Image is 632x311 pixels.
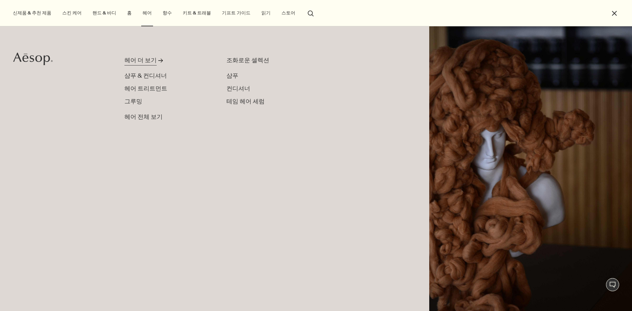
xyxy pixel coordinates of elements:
[124,72,167,80] span: 샴푸 & 컨디셔너
[161,9,173,17] a: 향수
[12,51,54,69] a: Aesop
[124,97,142,106] a: 그루밍
[124,71,167,80] a: 샴푸 & 컨디셔너
[124,84,167,93] a: 헤어 트리트먼트
[226,97,265,106] a: 테임 헤어 세럼
[226,84,250,93] a: 컨디셔너
[181,9,212,17] a: 키트 & 트래블
[280,9,297,17] button: 스토어
[226,72,238,80] span: 샴푸
[226,71,238,80] a: 샴푸
[124,56,208,67] a: 헤어 더 보기
[226,56,328,65] div: 조화로운 셀렉션
[429,26,632,311] img: Mannequin bust wearing wig made of wool.
[91,9,118,17] a: 핸드 & 바디
[124,97,142,105] span: 그루밍
[305,7,317,19] button: 검색창 열기
[141,9,153,17] a: 헤어
[61,9,83,17] a: 스킨 케어
[126,9,133,17] a: 홈
[606,278,619,291] button: 1:1 채팅 상담
[124,110,163,121] a: 헤어 전체 보기
[124,56,157,65] div: 헤어 더 보기
[226,85,250,92] span: 컨디셔너
[13,52,53,65] svg: Aesop
[124,85,167,92] span: 헤어 트리트먼트
[12,9,53,17] button: 신제품 & 추천 제품
[124,113,163,121] span: 헤어 전체 보기
[260,9,272,17] a: 읽기
[221,9,252,17] a: 기프트 가이드
[226,97,265,105] span: 테임 헤어 세럼
[611,10,618,17] button: 메뉴 닫기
